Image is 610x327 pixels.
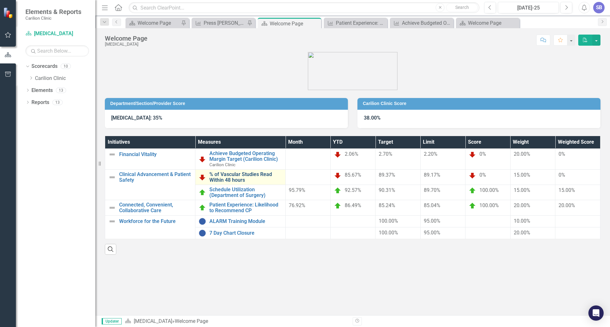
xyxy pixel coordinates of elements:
a: [MEDICAL_DATA] [134,318,172,324]
strong: 38.00% [364,115,381,121]
div: Welcome Page [270,20,320,28]
a: Elements [31,87,53,94]
h3: Department/Section/Provider Score [110,101,345,106]
td: Double-Click to Edit Right Click for Context Menu [195,200,286,215]
img: Below Plan [469,151,476,158]
img: Below Plan [334,172,342,179]
a: Connected, Convenient, Collaborative Care [119,202,192,213]
span: 85.04% [424,202,440,208]
span: 92.57% [345,187,361,193]
a: Patient Experience: Likelihood to Recommend CP [209,202,282,213]
div: SB [593,2,605,13]
td: Double-Click to Edit Right Click for Context Menu [105,149,195,170]
button: [DATE]-25 [498,2,559,13]
h3: Carilion Clinic Score [363,101,597,106]
span: 100.00% [379,230,398,236]
img: No Information [199,229,206,237]
img: On Target [334,187,342,194]
img: carilion%20clinic%20logo%202.0.png [308,52,397,90]
span: 90.31% [379,187,395,193]
img: On Target [469,187,476,194]
a: ALARM Training Module [209,219,282,224]
div: Welcome Page [138,19,180,27]
span: 86.49% [345,203,361,209]
span: Search [455,5,469,10]
div: Welcome Page [175,318,208,324]
span: 2.06% [345,151,358,157]
span: 95.79% [289,187,305,193]
div: Welcome Page [468,19,518,27]
small: Carilion Clinic [25,16,81,21]
span: 76.92% [289,202,305,208]
img: On Target [199,189,206,196]
a: Welcome Page [457,19,518,27]
span: 89.17% [424,172,440,178]
a: Patient Experience: Likelihood to Recommend CP [325,19,386,27]
td: Double-Click to Edit Right Click for Context Menu [195,227,286,239]
span: 100.00% [479,203,499,209]
td: Double-Click to Edit Right Click for Context Menu [195,149,286,170]
span: 20.00% [514,230,530,236]
a: Carilion Clinic [35,75,95,82]
a: Schedule Utilization (Department of Surgery) [209,187,282,198]
span: 15.00% [559,187,575,193]
span: Updater [102,318,122,324]
div: 13 [52,100,63,105]
span: 85.24% [379,202,395,208]
span: 89.37% [379,172,395,178]
img: On Target [199,204,206,212]
input: Search Below... [25,45,89,56]
img: No Information [199,218,206,225]
img: Below Plan [469,172,476,179]
img: Below Plan [199,155,206,163]
span: 100.00% [379,218,398,224]
div: [DATE]-25 [500,4,557,12]
img: On Target [469,202,476,210]
div: » [125,318,348,325]
a: Workforce for the Future [119,219,192,224]
div: Welcome Page [105,35,147,42]
span: 20.00% [514,151,530,157]
a: Achieve Budgeted Operating Margin Target (Carilion Clinic) [391,19,452,27]
td: Double-Click to Edit Right Click for Context Menu [105,215,195,239]
span: 89.70% [424,187,440,193]
img: Below Plan [334,151,342,158]
div: 13 [56,88,66,93]
span: 2.20% [424,151,437,157]
a: Reports [31,99,49,106]
span: 0% [479,172,486,178]
div: [MEDICAL_DATA] [105,42,147,47]
img: Below Plan [199,173,206,181]
span: 2.70% [379,151,392,157]
span: 0% [559,151,565,157]
a: Clinical Advancement & Patient Safety [119,172,192,183]
input: Search ClearPoint... [129,2,479,13]
img: ClearPoint Strategy [3,7,14,18]
img: On Target [334,202,342,210]
td: Double-Click to Edit Right Click for Context Menu [105,170,195,200]
span: 95.00% [424,218,440,224]
td: Double-Click to Edit Right Click for Context Menu [195,185,286,200]
a: % of Vascular Studies Read Within 48 hours [209,172,282,183]
span: 15.00% [514,187,530,193]
a: [MEDICAL_DATA] [25,30,89,37]
span: 0% [479,151,486,157]
div: Press [PERSON_NAME]: Friendliness & courtesy of care provider [204,19,246,27]
img: Not Defined [108,151,116,158]
span: 85.67% [345,172,361,178]
span: Carilion Clinic [209,162,235,167]
span: 100.00% [479,187,499,193]
button: Search [446,3,478,12]
img: Not Defined [108,218,116,225]
span: 20.00% [559,202,575,208]
div: Patient Experience: Likelihood to Recommend CP [336,19,386,27]
div: 10 [61,64,71,69]
a: 7 Day Chart Closure [209,230,282,236]
td: Double-Click to Edit Right Click for Context Menu [105,200,195,215]
a: Press [PERSON_NAME]: Friendliness & courtesy of care provider [193,19,246,27]
img: Not Defined [108,204,116,212]
span: 95.00% [424,230,440,236]
a: Financial Vitality [119,152,192,157]
strong: [MEDICAL_DATA]: 35% [111,115,162,121]
span: Elements & Reports [25,8,81,16]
